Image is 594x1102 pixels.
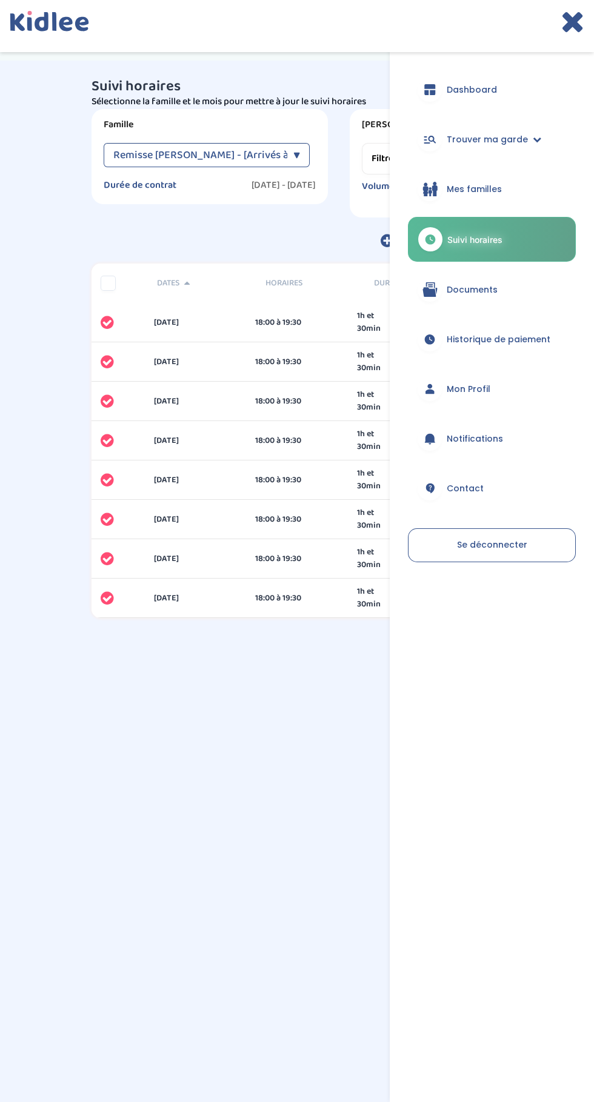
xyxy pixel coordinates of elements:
span: Se déconnecter [457,539,527,551]
span: 1h et 30min [357,467,387,493]
a: Mon Profil [408,367,576,411]
div: 18:00 à 19:30 [255,395,338,408]
label: [PERSON_NAME] affichée [362,119,490,131]
div: 18:00 à 19:30 [255,474,338,486]
div: Durée [365,277,408,290]
a: Mes familles [408,167,576,211]
div: 18:00 à 19:30 [255,316,338,329]
span: Notifications [447,433,503,445]
p: Sélectionne la famille et le mois pour mettre à jour le suivi horaires [92,95,502,109]
a: Contact [408,466,576,510]
label: Durée de contrat [104,179,176,191]
span: 1h et 30min [357,428,387,453]
a: Se déconnecter [408,528,576,562]
span: 1h et 30min [357,349,387,374]
div: 18:00 à 19:30 [255,356,338,368]
span: Remisse [PERSON_NAME] - [Arrivés à terme] [113,143,322,167]
span: 1h et 30min [357,310,387,335]
div: 18:00 à 19:30 [255,592,338,605]
span: 1h et 30min [357,388,387,414]
span: Mon Profil [447,383,490,396]
span: 1h et 30min [357,585,387,611]
span: Contact [447,482,484,495]
a: Dashboard [408,68,576,111]
span: Historique de paiement [447,333,550,346]
div: [DATE] [145,356,246,368]
div: [DATE] [145,474,246,486]
div: [DATE] [145,513,246,526]
div: [DATE] [145,434,246,447]
div: Dates [148,277,256,290]
a: Documents [408,268,576,311]
label: [DATE] - [DATE] [252,179,316,191]
a: Trouver ma garde [408,118,576,161]
div: [DATE] [145,592,246,605]
a: Historique de paiement [408,317,576,361]
span: Horaires [265,277,356,290]
span: Trouver ma garde [447,133,528,146]
button: Ajouter un horaire [362,227,502,254]
div: 18:00 à 19:30 [255,553,338,565]
div: [DATE] [145,553,246,565]
a: Suivi horaires [408,217,576,262]
div: [DATE] [145,395,246,408]
span: 1h et 30min [357,546,387,571]
div: [DATE] [145,316,246,329]
label: Volume de cette période [362,181,467,193]
a: Notifications [408,417,576,460]
div: 18:00 à 19:30 [255,434,338,447]
span: Documents [447,284,498,296]
span: 1h et 30min [357,506,387,532]
div: ▼ [293,143,300,167]
span: Suivi horaires [447,233,502,246]
div: 18:00 à 19:30 [255,513,338,526]
label: Famille [104,119,316,131]
h3: Suivi horaires [92,79,502,95]
span: Mes familles [447,183,502,196]
span: Dashboard [447,84,497,96]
